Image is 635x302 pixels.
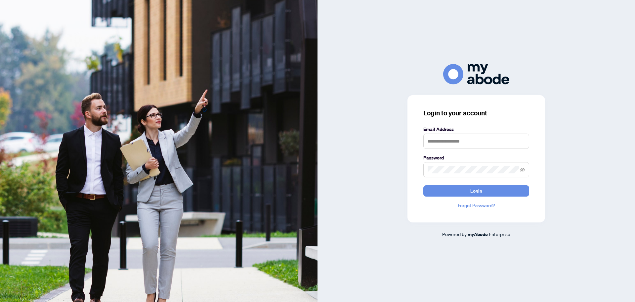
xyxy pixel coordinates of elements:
[423,185,529,197] button: Login
[470,186,482,196] span: Login
[423,108,529,118] h3: Login to your account
[520,167,525,172] span: eye-invisible
[443,64,509,84] img: ma-logo
[442,231,467,237] span: Powered by
[489,231,510,237] span: Enterprise
[423,154,529,161] label: Password
[423,126,529,133] label: Email Address
[423,202,529,209] a: Forgot Password?
[468,231,488,238] a: myAbode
